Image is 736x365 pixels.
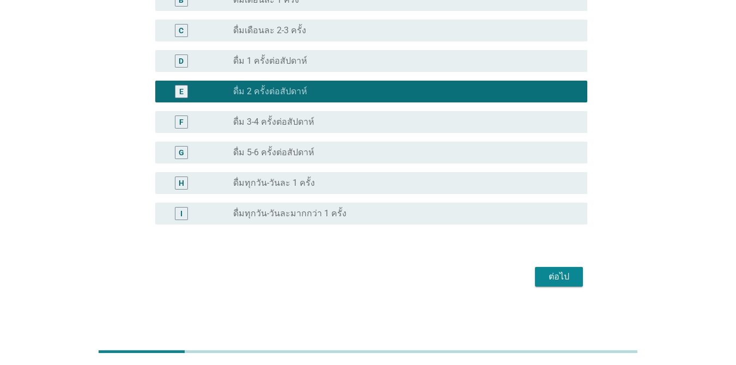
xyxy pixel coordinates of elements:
[179,178,184,189] div: H
[233,178,315,188] label: ดื่มทุกวัน-วันละ 1 ครั้ง
[544,270,574,283] div: ต่อไป
[233,117,314,127] label: ดื่ม 3-4 ครั้งต่อสัปดาห์
[535,267,583,287] button: ต่อไป
[233,208,346,219] label: ดื่มทุกวัน-วันละมากกว่า 1 ครั้ง
[179,86,184,98] div: E
[180,208,183,220] div: I
[233,25,306,36] label: ดื่มเดือนละ 2-3 ครั้ง
[233,86,307,97] label: ดื่ม 2 ครั้งต่อสัปดาห์
[179,147,184,159] div: G
[233,147,314,158] label: ดื่ม 5-6 ครั้งต่อสัปดาห์
[179,25,184,36] div: C
[233,56,307,66] label: ดื่ม 1 ครั้งต่อสัปดาห์
[179,117,184,128] div: F
[179,56,184,67] div: D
